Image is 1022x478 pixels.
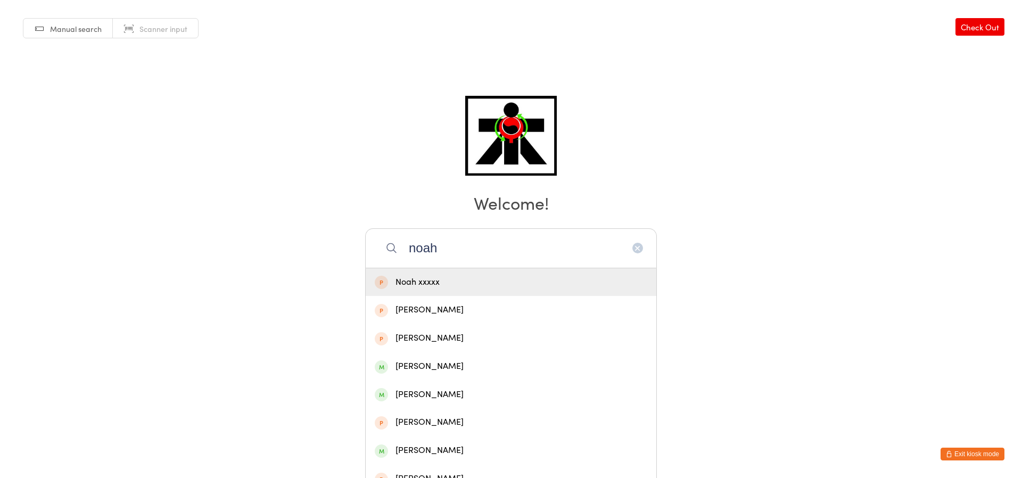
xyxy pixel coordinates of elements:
[941,448,1004,460] button: Exit kiosk mode
[465,96,556,176] img: ATI Martial Arts - Claremont
[139,23,187,34] span: Scanner input
[375,359,647,374] div: [PERSON_NAME]
[50,23,102,34] span: Manual search
[11,191,1011,215] h2: Welcome!
[375,303,647,317] div: [PERSON_NAME]
[955,18,1004,36] a: Check Out
[365,228,657,268] input: Search
[375,331,647,345] div: [PERSON_NAME]
[375,388,647,402] div: [PERSON_NAME]
[375,415,647,430] div: [PERSON_NAME]
[375,443,647,458] div: [PERSON_NAME]
[375,275,647,290] div: Noah xxxxx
